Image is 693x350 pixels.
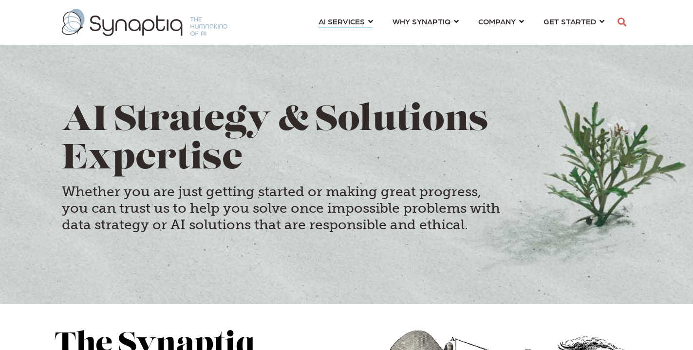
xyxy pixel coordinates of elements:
img: synaptiq logo-1 [62,9,227,36]
a: AI SERVICES [318,12,373,30]
iframe: Embedded CTA [62,246,163,271]
span: COMPANY [478,15,516,28]
a: GET STARTED [543,12,604,30]
h4: Whether you are just getting started or making great progress, you can trust us to help you solve... [62,184,500,233]
iframe: Embedded CTA [174,246,300,271]
span: AI SERVICES [318,15,365,28]
a: COMPANY [478,12,524,30]
span: GET STARTED [543,15,596,28]
a: WHY SYNAPTIQ [393,12,459,30]
h1: AI Strategy & Solutions Expertise [62,102,632,179]
span: WHY SYNAPTIQ [393,15,450,28]
nav: menu [309,5,614,40]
